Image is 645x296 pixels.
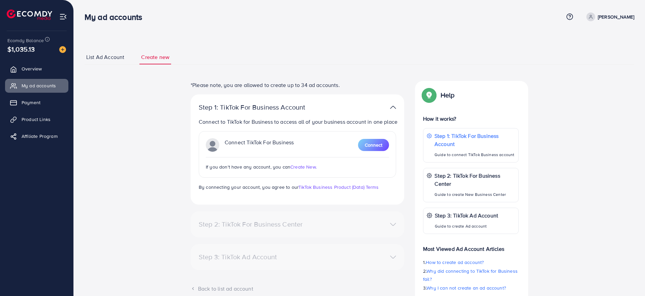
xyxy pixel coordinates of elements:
[225,138,294,152] p: Connect TikTok For Business
[358,139,389,151] button: Connect
[616,266,640,291] iframe: Chat
[434,172,515,188] p: Step 2: TikTok For Business Center
[5,129,68,143] a: Affiliate Program
[426,259,484,266] span: How to create ad account?
[191,285,404,293] div: Back to list ad account
[85,12,148,22] h3: My ad accounts
[298,184,379,190] a: TikTok Business Product (Data) Terms
[7,37,44,44] span: Ecomdy Balance
[22,116,51,123] span: Product Links
[5,96,68,109] a: Payment
[22,133,58,140] span: Affiliate Program
[423,267,519,283] p: 2.
[426,285,506,291] span: Why I can not create an ad account?
[22,99,40,106] span: Payment
[423,268,518,283] span: Why did connecting to TikTok for Business fail?
[206,164,290,170] span: If you don't have any account, you can
[141,53,169,61] span: Create new
[191,81,404,89] p: *Please note, you are allowed to create up to 34 ad accounts.
[423,284,519,292] p: 3.
[598,13,634,21] p: [PERSON_NAME]
[423,89,435,101] img: Popup guide
[434,151,515,159] p: Guide to connect TikTok Business account
[423,239,519,253] p: Most Viewed Ad Account Articles
[435,222,498,230] p: Guide to create Ad account
[206,138,219,152] img: TikTok partner
[423,115,519,123] p: How it works?
[390,102,396,112] img: TikTok partner
[199,103,327,111] p: Step 1: TikTok For Business Account
[7,44,35,54] span: $1,035.13
[5,62,68,76] a: Overview
[584,12,634,21] a: [PERSON_NAME]
[423,258,519,266] p: 1.
[434,190,515,199] p: Guide to create New Business Center
[5,79,68,92] a: My ad accounts
[22,65,42,72] span: Overview
[59,46,66,53] img: image
[199,118,399,126] p: Connect to TikTok for Business to access all of your business account in one place
[441,91,455,99] p: Help
[59,13,67,21] img: menu
[435,211,498,219] p: Step 3: TikTok Ad Account
[290,164,317,170] span: Create New.
[7,9,52,20] img: logo
[365,142,382,148] span: Connect
[86,53,124,61] span: List Ad Account
[434,132,515,148] p: Step 1: TikTok For Business Account
[22,82,56,89] span: My ad accounts
[199,183,396,191] p: By connecting your account, you agree to our
[5,113,68,126] a: Product Links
